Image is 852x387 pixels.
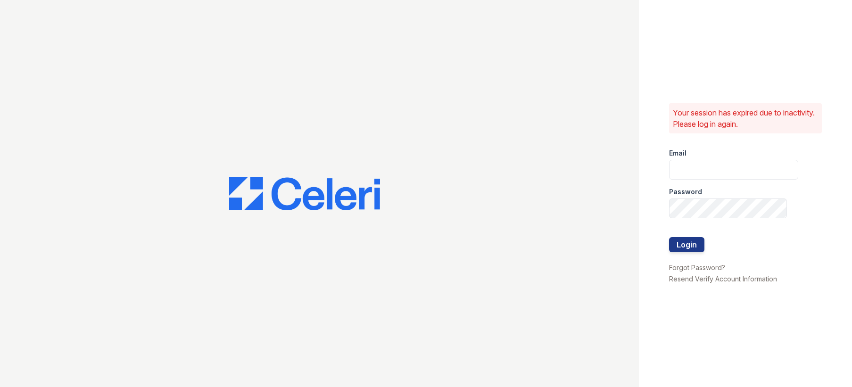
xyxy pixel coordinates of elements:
[673,107,818,130] p: Your session has expired due to inactivity. Please log in again.
[669,275,777,283] a: Resend Verify Account Information
[229,177,380,211] img: CE_Logo_Blue-a8612792a0a2168367f1c8372b55b34899dd931a85d93a1a3d3e32e68fde9ad4.png
[669,148,687,158] label: Email
[669,263,725,272] a: Forgot Password?
[669,237,704,252] button: Login
[669,187,702,197] label: Password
